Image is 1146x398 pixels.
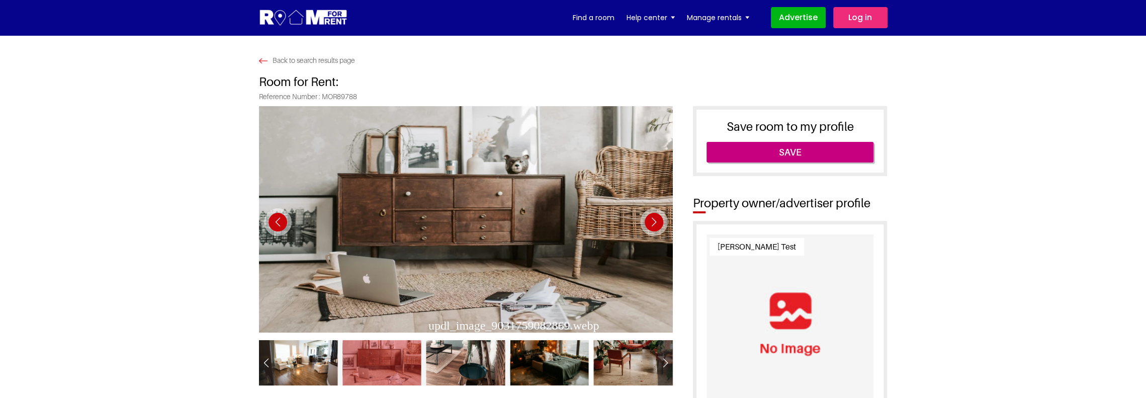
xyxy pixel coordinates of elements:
a: Save [707,142,874,163]
img: Logo for Room for Rent, featuring a welcoming design with a house icon and modern typography [259,9,348,27]
a: Log in [833,7,888,28]
a: Back to search results page [259,56,355,65]
img: Search [259,58,268,63]
div: Previous slide [259,352,274,376]
h1: Room for Rent: [259,65,888,93]
a: Advertise [771,7,826,28]
a: Manage rentals [687,10,749,25]
div: Next slide [640,208,668,236]
h2: Property owner/advertiser profile [688,196,888,211]
span: Reference Number : MOR89788 [259,93,888,106]
span: [PERSON_NAME] Test [710,238,804,256]
div: Next slide [658,352,673,376]
img: Photo 3 of located at Boston Ave, Coley Park, Reading RG1 6JU, UK [259,106,673,333]
a: Help center [627,10,675,25]
div: Previous slide [264,208,292,236]
h3: Save room to my profile [707,120,874,134]
a: Find a room [573,10,614,25]
div: updl_image_9031759082869.webp [259,319,599,333]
